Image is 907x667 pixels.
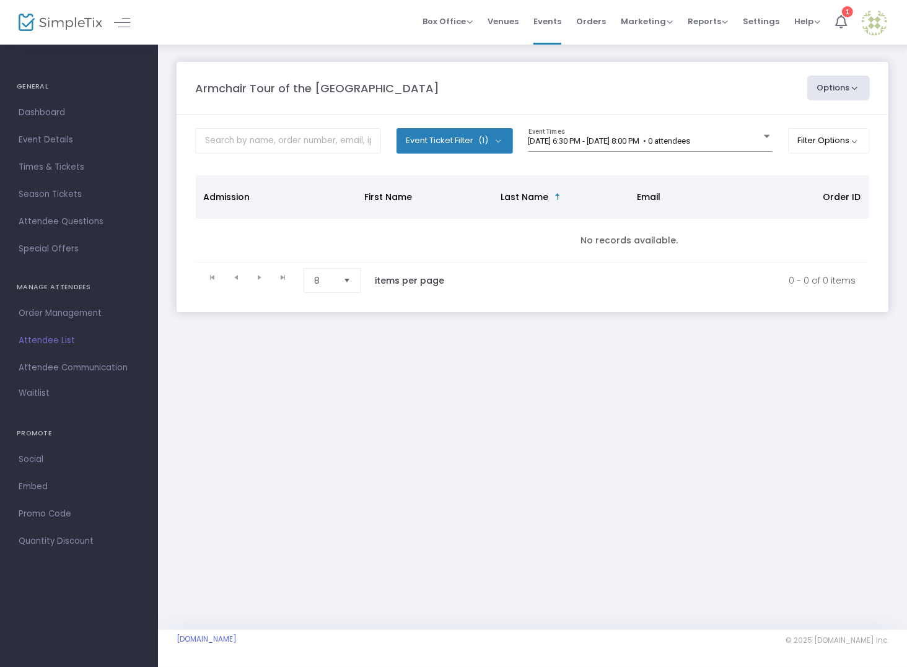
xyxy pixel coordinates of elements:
span: Settings [743,6,779,37]
span: Event Details [19,132,139,148]
span: Season Tickets [19,186,139,203]
h4: GENERAL [17,74,141,99]
m-panel-title: Armchair Tour of the [GEOGRAPHIC_DATA] [195,80,439,97]
span: [DATE] 6:30 PM - [DATE] 8:00 PM • 0 attendees [528,136,691,146]
span: © 2025 [DOMAIN_NAME] Inc. [786,635,888,645]
span: Order Management [19,305,139,321]
span: Last Name [501,191,548,203]
span: Sortable [553,192,563,202]
span: Social [19,451,139,468]
button: Filter Options [788,128,870,153]
button: Event Ticket Filter(1) [397,128,513,153]
h4: MANAGE ATTENDEES [17,275,141,300]
span: 8 [314,274,333,287]
label: items per page [375,274,444,287]
button: Options [807,76,870,100]
span: Venues [488,6,519,37]
span: Marketing [621,15,673,27]
span: First Name [364,191,412,203]
span: Embed [19,479,139,495]
span: Quantity Discount [19,533,139,549]
span: Events [533,6,561,37]
button: Select [338,269,356,292]
span: Times & Tickets [19,159,139,175]
span: Email [637,191,660,203]
span: Special Offers [19,241,139,257]
span: Box Office [423,15,473,27]
kendo-pager-info: 0 - 0 of 0 items [470,268,856,293]
span: Order ID [823,191,861,203]
h4: PROMOTE [17,421,141,446]
span: (1) [478,136,488,146]
span: Admission [203,191,250,203]
span: Help [794,15,820,27]
span: Attendee List [19,333,139,349]
span: Waitlist [19,387,50,399]
span: Orders [576,6,606,37]
span: Reports [688,15,728,27]
span: Attendee Questions [19,214,139,230]
a: [DOMAIN_NAME] [177,634,237,644]
span: Promo Code [19,506,139,522]
div: Data table [196,175,869,263]
span: Attendee Communication [19,360,139,376]
span: Dashboard [19,105,139,121]
div: 1 [842,4,853,15]
input: Search by name, order number, email, ip address [195,128,381,154]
